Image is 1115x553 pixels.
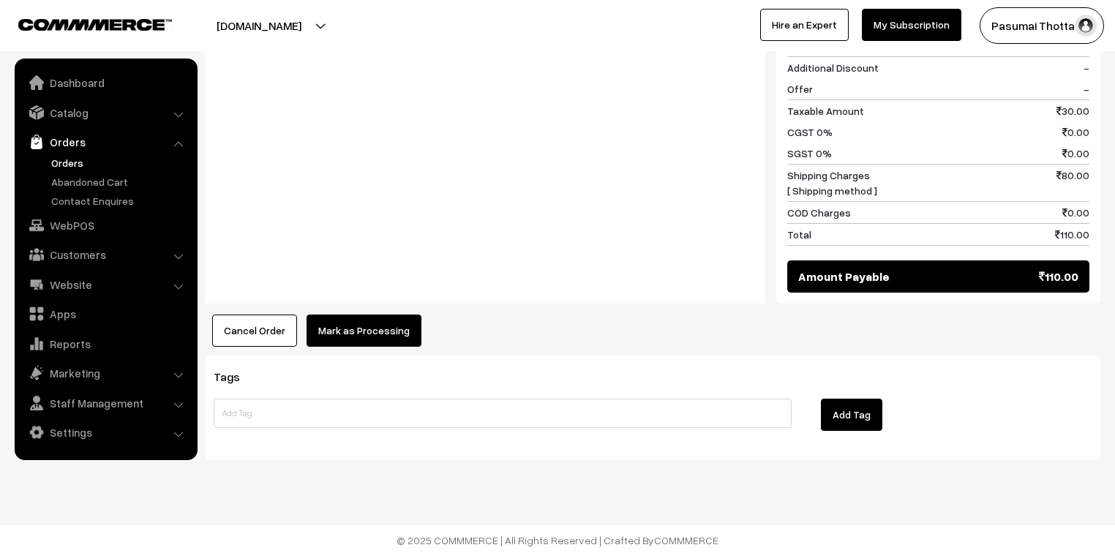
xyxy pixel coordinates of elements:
button: Add Tag [821,399,882,431]
button: Mark as Processing [307,315,421,347]
button: Pasumai Thotta… [980,7,1104,44]
span: 0.00 [1062,146,1089,161]
span: 80.00 [1056,168,1089,198]
img: user [1075,15,1097,37]
span: Amount Payable [798,268,890,285]
a: Dashboard [18,69,192,96]
span: Taxable Amount [787,103,864,118]
span: 0.00 [1062,124,1089,140]
button: [DOMAIN_NAME] [165,7,353,44]
span: - [1084,81,1089,97]
a: Marketing [18,360,192,386]
a: Settings [18,419,192,445]
a: COMMMERCE [654,534,718,546]
a: Reports [18,331,192,357]
a: Website [18,271,192,298]
span: Additional Discount [787,60,879,75]
span: Shipping Charges [ Shipping method ] [787,168,877,198]
img: COMMMERCE [18,19,172,30]
span: 0.00 [1062,205,1089,220]
a: WebPOS [18,212,192,238]
span: 30.00 [1056,103,1089,118]
input: Add Tag [214,399,792,428]
span: Tags [214,369,258,384]
a: Catalog [18,99,192,126]
span: 110.00 [1039,268,1078,285]
a: Orders [18,129,192,155]
span: - [1084,60,1089,75]
span: Total [787,227,811,242]
button: Cancel Order [212,315,297,347]
a: Customers [18,241,192,268]
a: Orders [48,155,192,170]
span: SGST 0% [787,146,832,161]
a: My Subscription [862,9,961,41]
a: Abandoned Cart [48,174,192,189]
span: COD Charges [787,205,851,220]
span: CGST 0% [787,124,833,140]
a: COMMMERCE [18,15,146,32]
a: Hire an Expert [760,9,849,41]
span: Offer [787,81,813,97]
a: Contact Enquires [48,193,192,208]
span: 110.00 [1055,227,1089,242]
a: Apps [18,301,192,327]
a: Staff Management [18,390,192,416]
